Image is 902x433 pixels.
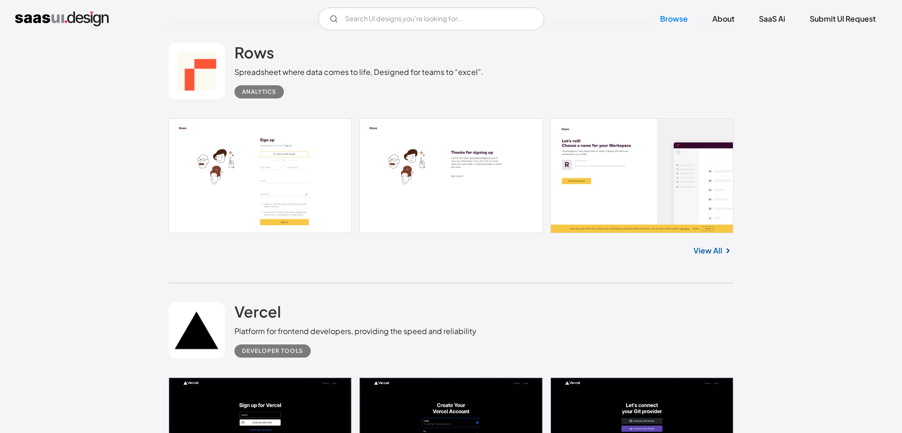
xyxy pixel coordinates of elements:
a: View All [693,245,722,256]
div: Platform for frontend developers, providing the speed and reliability [234,326,476,337]
h2: Vercel [234,302,281,321]
h2: Rows [234,43,274,62]
div: Developer tools [242,345,303,357]
input: Search UI designs you're looking for... [318,8,544,30]
a: Submit UI Request [798,8,887,29]
a: Browse [649,8,699,29]
a: Rows [234,43,274,66]
a: Vercel [234,302,281,326]
div: Analytics [242,86,276,98]
a: home [15,11,109,26]
a: SaaS Ai [748,8,797,29]
form: Email Form [318,8,544,30]
div: Spreadsheet where data comes to life, Designed for teams to “excel”. [234,66,483,78]
a: About [701,8,746,29]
